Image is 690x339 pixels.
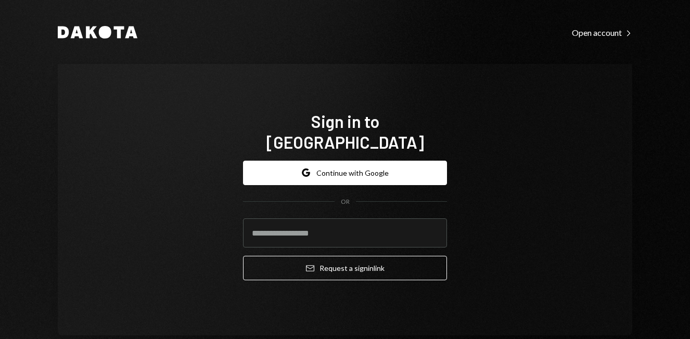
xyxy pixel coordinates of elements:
div: Open account [572,28,632,38]
a: Open account [572,27,632,38]
button: Request a signinlink [243,256,447,280]
h1: Sign in to [GEOGRAPHIC_DATA] [243,111,447,152]
div: OR [341,198,350,206]
button: Continue with Google [243,161,447,185]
